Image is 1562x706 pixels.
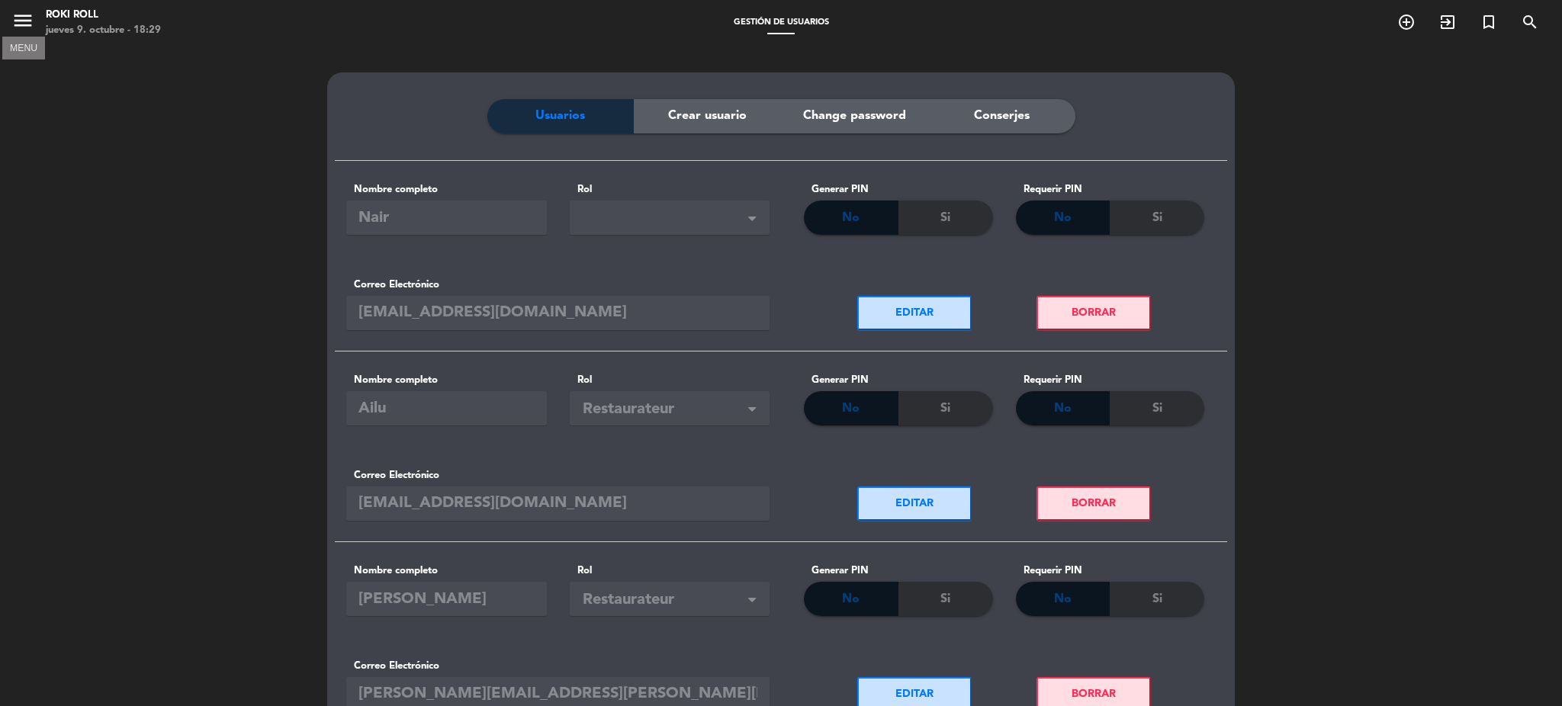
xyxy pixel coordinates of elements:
input: Nombre completo [346,391,547,425]
span: Restaurateur [583,588,763,613]
i: turned_in_not [1480,13,1498,31]
span: Si [940,399,950,419]
span: Gestión de usuarios [726,18,837,27]
i: exit_to_app [1438,13,1457,31]
input: Nombre completo [346,582,547,616]
label: Rol [570,372,770,388]
label: Nombre completo [346,372,547,388]
span: No [842,208,860,228]
span: Change password [803,106,906,126]
input: Correo Electrónico [346,486,770,521]
div: jueves 9. octubre - 18:29 [46,23,161,38]
span: Si [940,589,950,609]
label: Correo Electrónico [346,658,770,674]
label: Correo Electrónico [346,277,770,293]
span: Si [1152,399,1162,419]
i: menu [11,9,34,32]
input: Correo Electrónico [346,296,770,330]
div: Generar PIN [804,181,993,197]
span: Si [1152,208,1162,228]
label: Rol [570,563,770,579]
span: Crear usuario [668,106,747,126]
span: No [1054,399,1072,419]
button: menu [11,9,34,37]
button: EDITAR [857,486,972,521]
div: Requerir PIN [1016,372,1205,388]
div: Requerir PIN [1016,563,1205,579]
span: Restaurateur [583,397,763,422]
span: Si [940,208,950,228]
label: Nombre completo [346,181,547,197]
div: MENU [2,40,45,54]
button: BORRAR [1037,296,1151,330]
i: add_circle_outline [1397,13,1416,31]
button: BORRAR [1037,486,1151,521]
span: Si [1152,589,1162,609]
input: Nombre completo [346,201,547,235]
span: No [1054,589,1072,609]
div: Requerir PIN [1016,181,1205,197]
label: Nombre completo [346,563,547,579]
span: No [842,399,860,419]
span: No [842,589,860,609]
div: Roki Roll [46,8,161,23]
i: search [1521,13,1539,31]
span: Usuarios [535,106,585,126]
div: Generar PIN [804,563,993,579]
button: EDITAR [857,296,972,330]
span: Conserjes [974,106,1030,126]
label: Correo Electrónico [346,467,770,483]
label: Rol [570,181,770,197]
div: Generar PIN [804,372,993,388]
span: No [1054,208,1072,228]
